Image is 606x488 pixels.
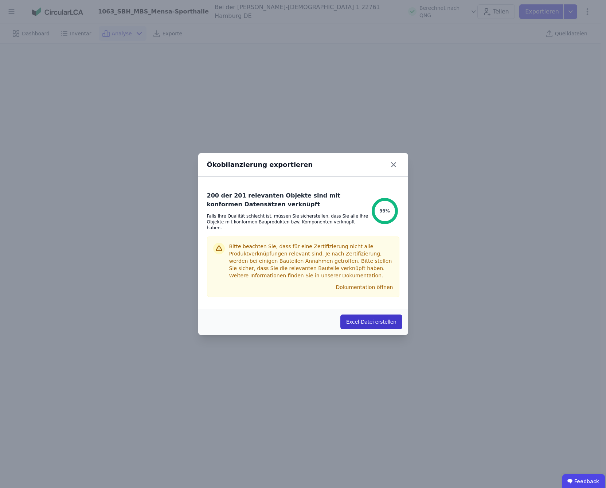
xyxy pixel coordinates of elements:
[379,208,390,214] span: 99%
[207,191,370,213] div: 200 der 201 relevanten Objekte sind mit konformen Datensätzen verknüpft
[333,281,396,293] button: Dokumentation öffnen
[229,243,393,282] div: Bitte beachten Sie, dass für eine Zertifizierung nicht alle Produktverknüpfungen relevant sind. J...
[207,213,370,231] div: Falls Ihre Qualität schlecht ist, müssen Sie sicherstellen, dass Sie alle Ihre Objekte mit konfor...
[207,160,313,170] div: Ökobilanzierung exportieren
[340,315,402,329] button: Excel-Datei erstellen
